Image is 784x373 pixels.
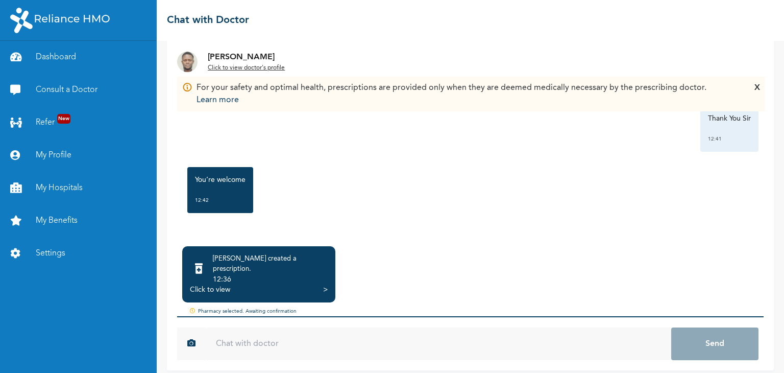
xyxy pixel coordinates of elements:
span: New [57,114,70,124]
div: 12:42 [195,195,246,205]
div: Pharmacy selected. Awaiting confirmation [177,308,764,316]
p: Thank You Sir [708,113,751,124]
h2: Chat with Doctor [167,13,249,28]
p: Learn more [197,94,706,106]
img: Dr. undefined` [177,52,198,72]
img: Info [182,82,192,92]
div: X [754,82,760,106]
button: Send [671,328,758,360]
div: Click to view [190,285,230,295]
div: [PERSON_NAME] created a prescription . [213,254,328,274]
p: [PERSON_NAME] [208,51,285,63]
img: RelianceHMO's Logo [10,8,110,33]
input: Chat with doctor [206,328,671,360]
u: Click to view doctor's profile [208,65,285,71]
div: For your safety and optimal health, prescriptions are provided only when they are deemed medicall... [197,82,706,106]
div: 12:41 [708,134,751,144]
div: 12:36 [213,274,328,285]
div: > [323,285,328,295]
p: You’re welcome [195,175,246,185]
